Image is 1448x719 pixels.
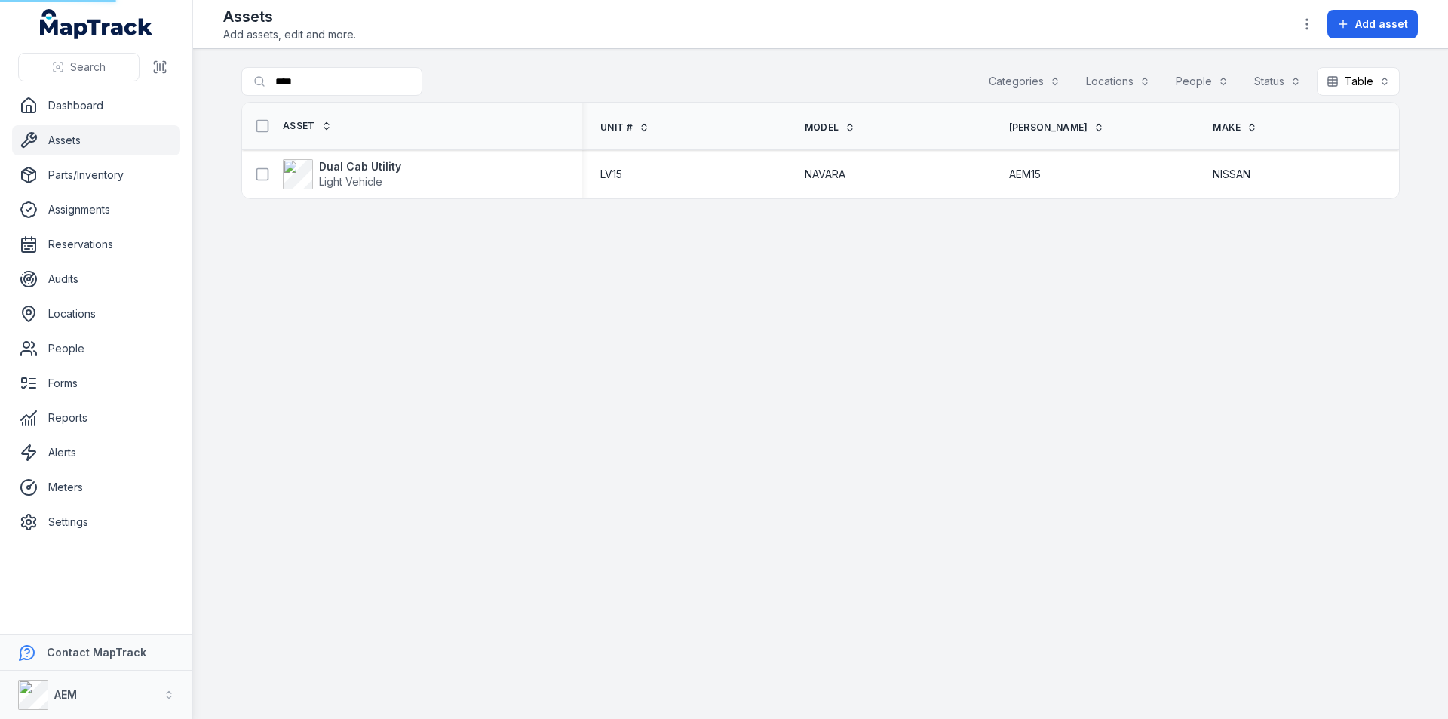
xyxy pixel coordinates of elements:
[319,159,401,174] strong: Dual Cab Utility
[70,60,106,75] span: Search
[12,403,180,433] a: Reports
[283,120,332,132] a: Asset
[12,368,180,398] a: Forms
[12,91,180,121] a: Dashboard
[1355,17,1408,32] span: Add asset
[805,121,856,134] a: Model
[1166,67,1238,96] button: People
[40,9,153,39] a: MapTrack
[319,175,382,188] span: Light Vehicle
[805,167,845,182] span: NAVARA
[1213,121,1241,134] span: Make
[223,6,356,27] h2: Assets
[600,167,622,182] span: LV15
[12,229,180,260] a: Reservations
[12,472,180,502] a: Meters
[1009,121,1088,134] span: [PERSON_NAME]
[1009,167,1041,182] span: AEM15
[283,120,315,132] span: Asset
[54,688,77,701] strong: AEM
[12,438,180,468] a: Alerts
[12,195,180,225] a: Assignments
[1213,121,1257,134] a: Make
[12,299,180,329] a: Locations
[283,159,401,189] a: Dual Cab UtilityLight Vehicle
[1009,121,1105,134] a: [PERSON_NAME]
[12,507,180,537] a: Settings
[223,27,356,42] span: Add assets, edit and more.
[1213,167,1250,182] span: NISSAN
[600,121,633,134] span: Unit #
[18,53,140,81] button: Search
[47,646,146,659] strong: Contact MapTrack
[600,121,649,134] a: Unit #
[1244,67,1311,96] button: Status
[805,121,839,134] span: Model
[1327,10,1418,38] button: Add asset
[12,333,180,364] a: People
[1317,67,1400,96] button: Table
[12,125,180,155] a: Assets
[12,264,180,294] a: Audits
[12,160,180,190] a: Parts/Inventory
